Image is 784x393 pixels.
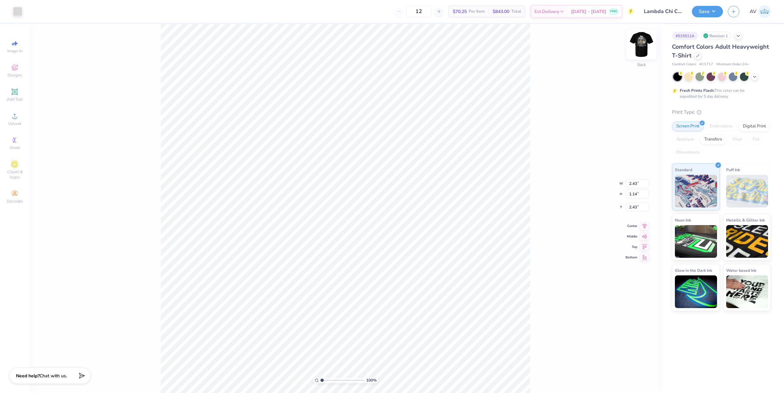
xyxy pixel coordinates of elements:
span: Minimum Order: 24 + [716,62,749,67]
span: [DATE] - [DATE] [571,8,606,15]
img: Back [629,31,655,57]
div: Digital Print [739,122,770,131]
img: Neon Ink [675,225,717,258]
span: Decorate [7,199,23,204]
span: Add Text [7,97,23,102]
span: Puff Ink [726,166,740,173]
div: Applique [672,135,698,144]
span: Designs [8,73,22,78]
div: Print Type [672,108,771,116]
strong: Need help? [16,373,40,379]
div: Back [637,62,646,68]
div: Foil [748,135,764,144]
span: Glow in the Dark Ink [675,267,712,274]
div: Vinyl [728,135,746,144]
span: AV [750,8,757,15]
span: Chat with us. [40,373,67,379]
input: – – [406,6,432,17]
span: 100 % [366,377,377,383]
img: Water based Ink [726,275,768,308]
span: Neon Ink [675,217,691,223]
span: Top [626,245,637,249]
strong: Fresh Prints Flash: [680,88,714,93]
span: Water based Ink [726,267,756,274]
span: $70.25 [453,8,467,15]
span: Comfort Colors [672,62,696,67]
span: Comfort Colors Adult Heavyweight T-Shirt [672,43,769,59]
img: Aargy Velasco [758,5,771,18]
span: Metallic & Glitter Ink [726,217,765,223]
span: Upload [8,121,21,126]
span: Center [626,224,637,228]
a: AV [750,5,771,18]
span: Total [511,8,521,15]
img: Puff Ink [726,175,768,207]
span: Image AI [7,48,23,54]
div: # 515511A [672,32,698,40]
span: # C1717 [699,62,713,67]
img: Standard [675,175,717,207]
span: Middle [626,234,637,239]
div: Rhinestones [672,148,704,157]
span: Bottom [626,255,637,260]
span: FREE [610,9,617,14]
button: Save [692,6,723,17]
span: $843.00 [493,8,509,15]
span: Per Item [469,8,485,15]
span: Est. Delivery [534,8,559,15]
div: Revision 1 [701,32,731,40]
div: Transfers [700,135,726,144]
span: Clipart & logos [3,169,26,180]
input: Untitled Design [639,5,687,18]
div: Embroidery [706,122,737,131]
div: Screen Print [672,122,704,131]
span: Standard [675,166,692,173]
span: Greek [10,145,20,150]
img: Glow in the Dark Ink [675,275,717,308]
div: This color can be expedited for 5 day delivery. [680,88,760,99]
img: Metallic & Glitter Ink [726,225,768,258]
